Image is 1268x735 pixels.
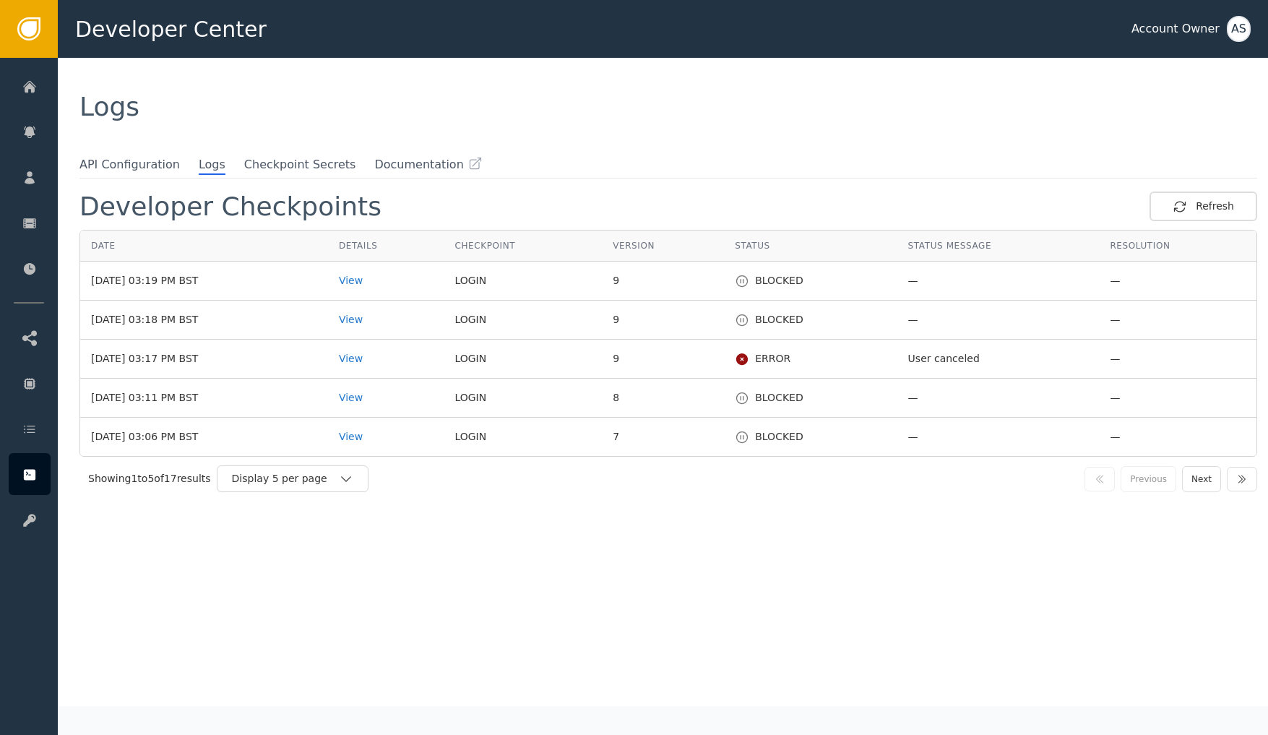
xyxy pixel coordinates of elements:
span: Developer Center [75,13,267,46]
span: API Configuration [79,156,180,173]
span: Logs [79,92,139,121]
div: Status Message [908,239,1089,252]
div: View [339,390,434,405]
div: View [339,273,434,288]
td: [DATE] 03:06 PM BST [80,418,328,456]
td: 8 [602,379,724,418]
td: LOGIN [444,262,602,301]
button: Next [1182,466,1221,492]
td: — [897,301,1100,340]
div: BLOCKED [735,390,886,405]
div: View [339,312,434,327]
div: Display 5 per page [232,471,339,486]
div: BLOCKED [735,312,886,327]
button: Display 5 per page [217,465,368,492]
button: AS [1227,16,1251,42]
td: LOGIN [444,418,602,456]
div: Showing 1 to 5 of 17 results [88,471,211,486]
td: — [897,379,1100,418]
div: View [339,429,434,444]
td: 9 [602,340,724,379]
td: LOGIN [444,340,602,379]
div: Developer Checkpoints [79,194,381,220]
td: LOGIN [444,301,602,340]
div: Account Owner [1131,20,1220,38]
td: [DATE] 03:11 PM BST [80,379,328,418]
td: 7 [602,418,724,456]
button: Refresh [1150,192,1257,221]
div: BLOCKED [735,429,886,444]
td: 9 [602,301,724,340]
span: Checkpoint Secrets [244,156,356,173]
div: Checkpoint [454,239,591,252]
td: 9 [602,262,724,301]
td: — [897,262,1100,301]
div: Status [735,239,886,252]
div: ERROR [735,351,886,366]
span: Logs [199,156,225,175]
td: [DATE] 03:19 PM BST [80,262,328,301]
div: Details [339,239,434,252]
td: — [1099,301,1256,340]
td: — [1099,262,1256,301]
a: Documentation [374,156,482,173]
span: Documentation [374,156,463,173]
td: — [897,418,1100,456]
div: Date [91,239,317,252]
div: Refresh [1173,199,1234,214]
td: [DATE] 03:17 PM BST [80,340,328,379]
td: — [1099,340,1256,379]
td: — [1099,379,1256,418]
td: LOGIN [444,379,602,418]
td: [DATE] 03:18 PM BST [80,301,328,340]
div: Resolution [1110,239,1246,252]
td: User canceled [897,340,1100,379]
div: View [339,351,434,366]
div: BLOCKED [735,273,886,288]
td: — [1099,418,1256,456]
div: Version [613,239,713,252]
